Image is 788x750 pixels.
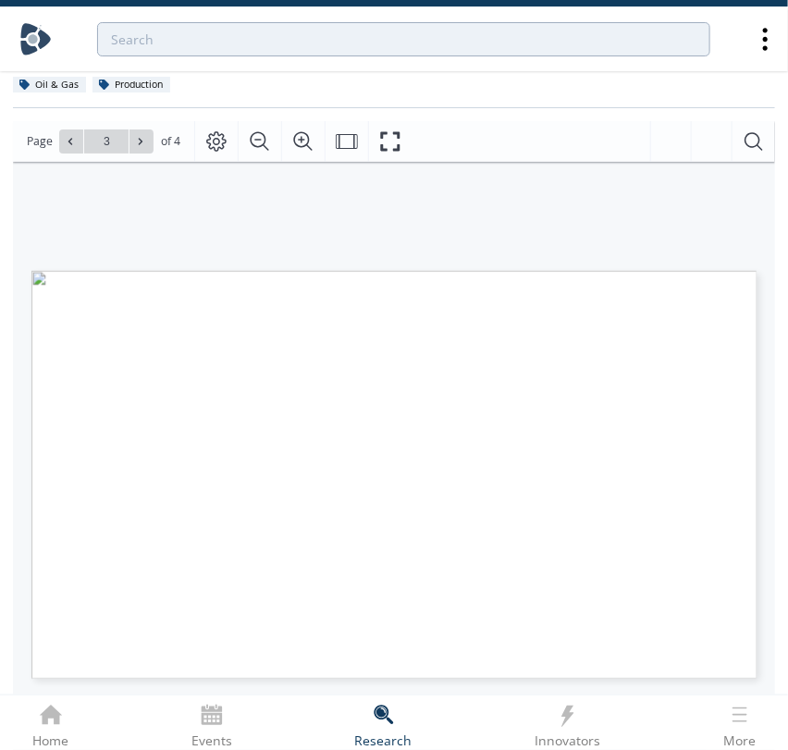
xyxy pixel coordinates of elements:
div: Oil & Gas [13,77,86,93]
img: Home [19,23,52,55]
input: Advanced Search [97,22,710,56]
div: Production [92,77,170,93]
